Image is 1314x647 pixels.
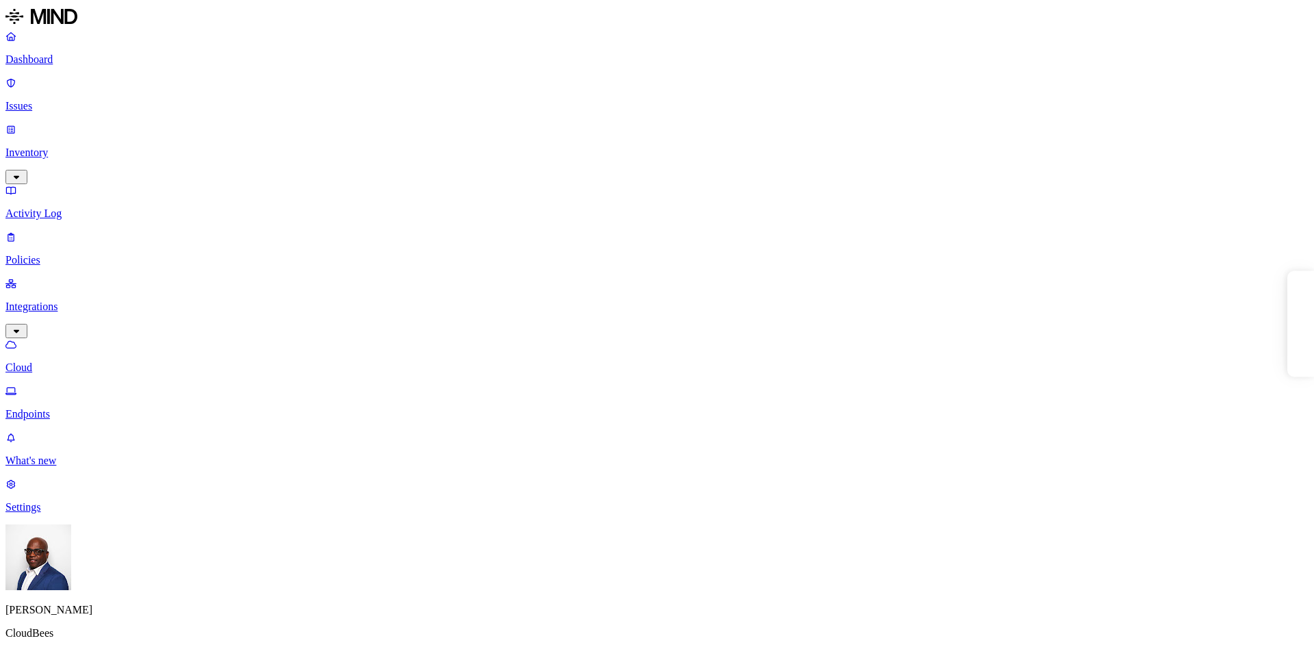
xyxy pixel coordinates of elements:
p: Settings [5,501,1309,513]
a: Policies [5,231,1309,266]
a: Activity Log [5,184,1309,220]
p: Integrations [5,301,1309,313]
a: What's new [5,431,1309,467]
p: Issues [5,100,1309,112]
p: Inventory [5,147,1309,159]
p: What's new [5,455,1309,467]
a: Cloud [5,338,1309,374]
img: MIND [5,5,77,27]
p: Cloud [5,361,1309,374]
p: Policies [5,254,1309,266]
p: Dashboard [5,53,1309,66]
a: Endpoints [5,385,1309,420]
p: CloudBees [5,627,1309,639]
a: Issues [5,77,1309,112]
a: Inventory [5,123,1309,182]
p: Endpoints [5,408,1309,420]
p: Activity Log [5,207,1309,220]
a: MIND [5,5,1309,30]
img: Gregory Thomas [5,524,71,590]
a: Settings [5,478,1309,513]
a: Integrations [5,277,1309,336]
a: Dashboard [5,30,1309,66]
